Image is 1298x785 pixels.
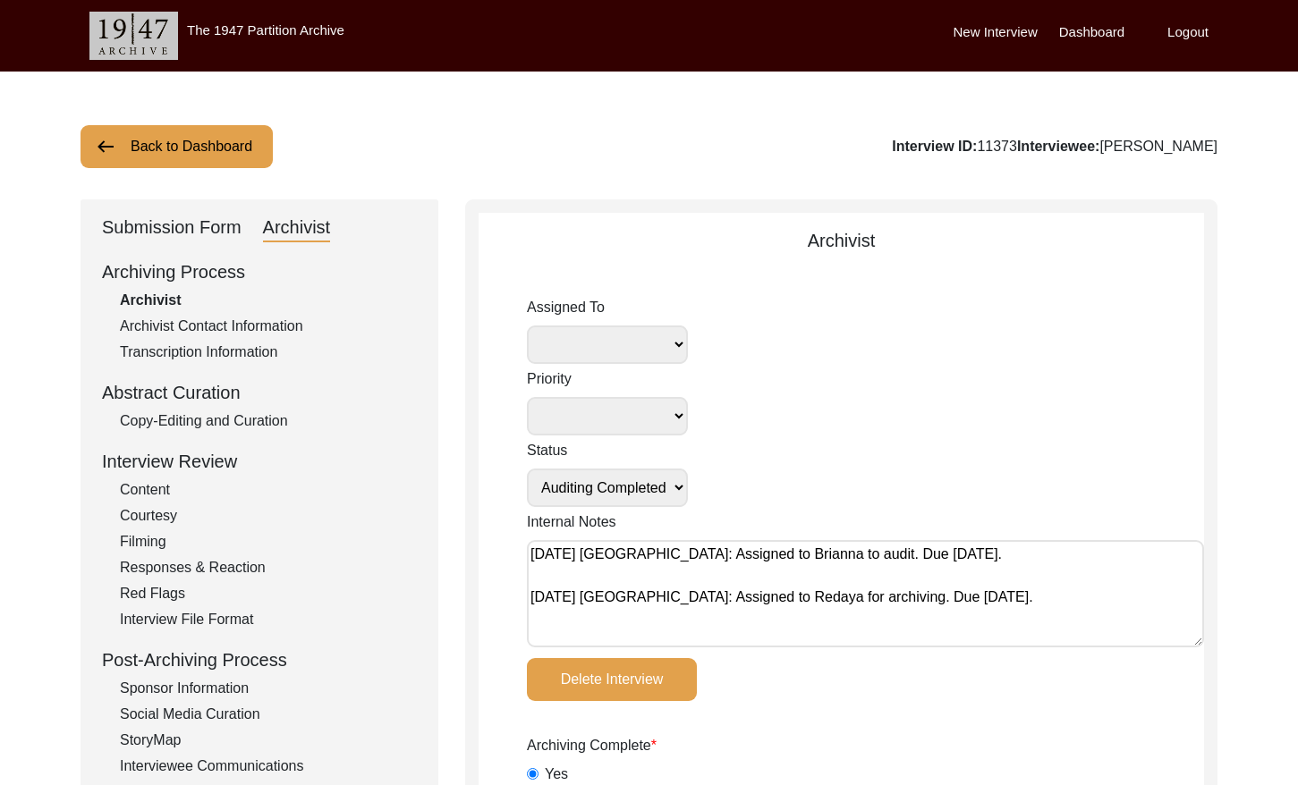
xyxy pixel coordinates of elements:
div: Interview Review [102,448,417,475]
div: StoryMap [120,730,417,751]
div: Content [120,479,417,501]
div: Transcription Information [120,342,417,363]
div: Abstract Curation [102,379,417,406]
div: Responses & Reaction [120,557,417,578]
div: Social Media Curation [120,704,417,725]
label: Assigned To [527,297,688,318]
label: Status [527,440,688,461]
div: Archivist [120,290,417,311]
label: Logout [1167,22,1209,43]
label: Dashboard [1059,22,1124,43]
img: arrow-left.png [95,136,116,157]
b: Interviewee: [1017,139,1099,154]
div: Interviewee Communications [120,755,417,777]
button: Delete Interview [527,658,697,701]
div: Interview File Format [120,609,417,630]
label: Archiving Complete [527,735,657,756]
div: Post-Archiving Process [102,646,417,673]
div: Archivist Contact Information [120,316,417,337]
div: Sponsor Information [120,678,417,699]
label: Yes [545,764,568,785]
label: Internal Notes [527,511,616,533]
div: Archivist [479,227,1204,254]
div: Red Flags [120,583,417,604]
div: Copy-Editing and Curation [120,410,417,432]
div: Submission Form [102,214,242,242]
div: Archiving Process [102,258,417,285]
div: Archivist [263,214,331,242]
img: header-logo.png [89,12,178,60]
label: Priority [527,368,688,390]
label: New Interview [954,22,1038,43]
button: Back to Dashboard [81,125,273,168]
label: The 1947 Partition Archive [187,22,344,38]
div: 11373 [PERSON_NAME] [892,136,1217,157]
div: Filming [120,531,417,553]
div: Courtesy [120,505,417,527]
b: Interview ID: [892,139,977,154]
